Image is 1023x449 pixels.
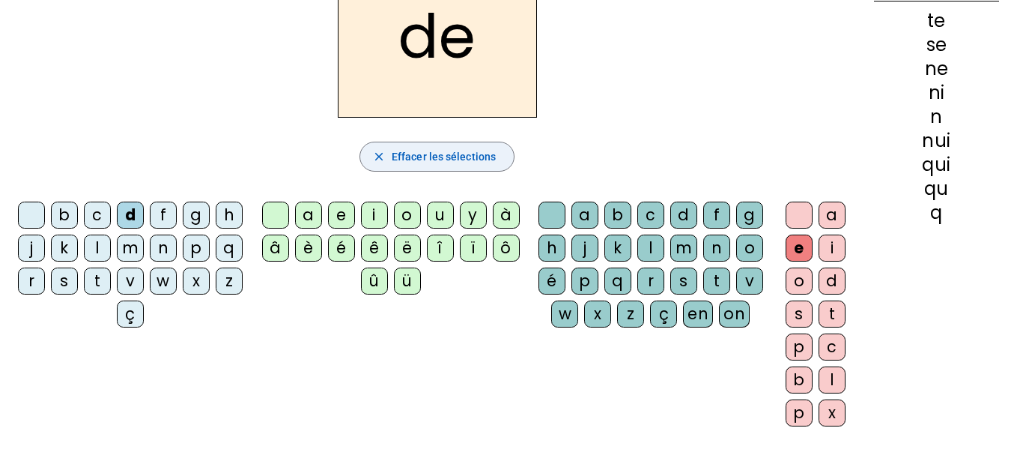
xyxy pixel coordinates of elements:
[328,202,355,229] div: e
[295,235,322,262] div: è
[117,268,144,295] div: v
[874,132,999,150] div: nui
[637,202,664,229] div: c
[703,268,730,295] div: t
[874,84,999,102] div: ni
[819,367,846,394] div: l
[18,235,45,262] div: j
[84,235,111,262] div: l
[819,400,846,427] div: x
[604,202,631,229] div: b
[874,36,999,54] div: se
[538,268,565,295] div: é
[584,301,611,328] div: x
[736,268,763,295] div: v
[874,12,999,30] div: te
[650,301,677,328] div: ç
[786,235,813,262] div: e
[819,268,846,295] div: d
[361,268,388,295] div: û
[786,301,813,328] div: s
[736,235,763,262] div: o
[786,367,813,394] div: b
[819,235,846,262] div: i
[703,235,730,262] div: n
[150,268,177,295] div: w
[719,301,750,328] div: on
[394,235,421,262] div: ë
[874,204,999,222] div: q
[328,235,355,262] div: é
[392,148,496,166] span: Effacer les sélections
[874,180,999,198] div: qu
[571,235,598,262] div: j
[786,400,813,427] div: p
[394,202,421,229] div: o
[361,235,388,262] div: ê
[427,235,454,262] div: î
[150,202,177,229] div: f
[874,108,999,126] div: n
[819,301,846,328] div: t
[394,268,421,295] div: ü
[51,268,78,295] div: s
[117,235,144,262] div: m
[571,202,598,229] div: a
[216,235,243,262] div: q
[117,202,144,229] div: d
[460,235,487,262] div: ï
[361,202,388,229] div: i
[703,202,730,229] div: f
[18,268,45,295] div: r
[84,202,111,229] div: c
[604,268,631,295] div: q
[670,202,697,229] div: d
[551,301,578,328] div: w
[262,235,289,262] div: â
[786,334,813,361] div: p
[670,235,697,262] div: m
[460,202,487,229] div: y
[571,268,598,295] div: p
[736,202,763,229] div: g
[617,301,644,328] div: z
[493,202,520,229] div: à
[637,235,664,262] div: l
[786,268,813,295] div: o
[183,268,210,295] div: x
[637,268,664,295] div: r
[216,202,243,229] div: h
[359,142,514,172] button: Effacer les sélections
[372,150,386,163] mat-icon: close
[117,301,144,328] div: ç
[295,202,322,229] div: a
[51,202,78,229] div: b
[183,235,210,262] div: p
[51,235,78,262] div: k
[604,235,631,262] div: k
[216,268,243,295] div: z
[84,268,111,295] div: t
[819,202,846,229] div: a
[538,235,565,262] div: h
[819,334,846,361] div: c
[427,202,454,229] div: u
[874,156,999,174] div: qui
[874,60,999,78] div: ne
[670,268,697,295] div: s
[683,301,713,328] div: en
[183,202,210,229] div: g
[493,235,520,262] div: ô
[150,235,177,262] div: n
